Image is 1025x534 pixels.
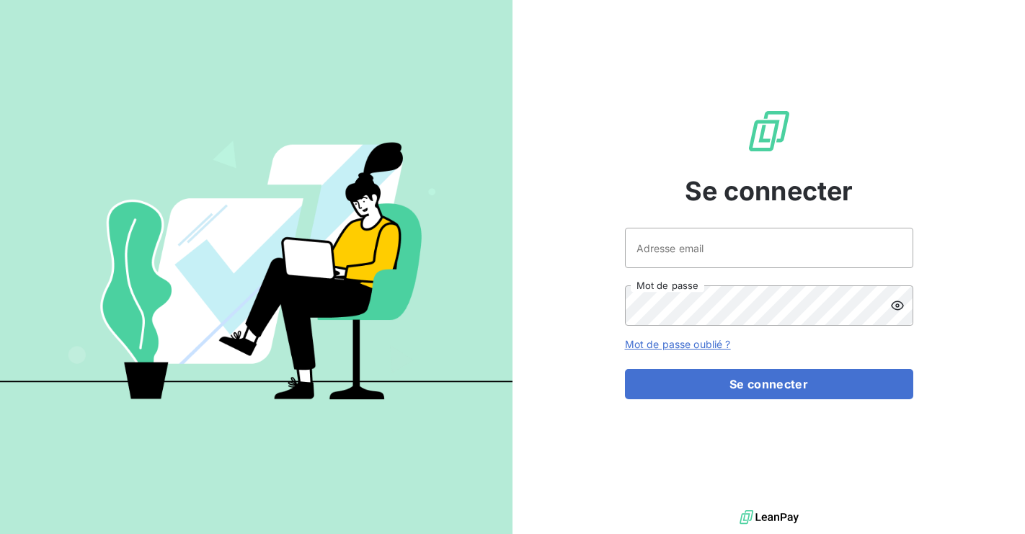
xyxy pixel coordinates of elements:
img: Logo LeanPay [746,108,792,154]
button: Se connecter [625,369,913,399]
a: Mot de passe oublié ? [625,338,731,350]
span: Se connecter [685,172,853,210]
input: placeholder [625,228,913,268]
img: logo [740,507,799,528]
